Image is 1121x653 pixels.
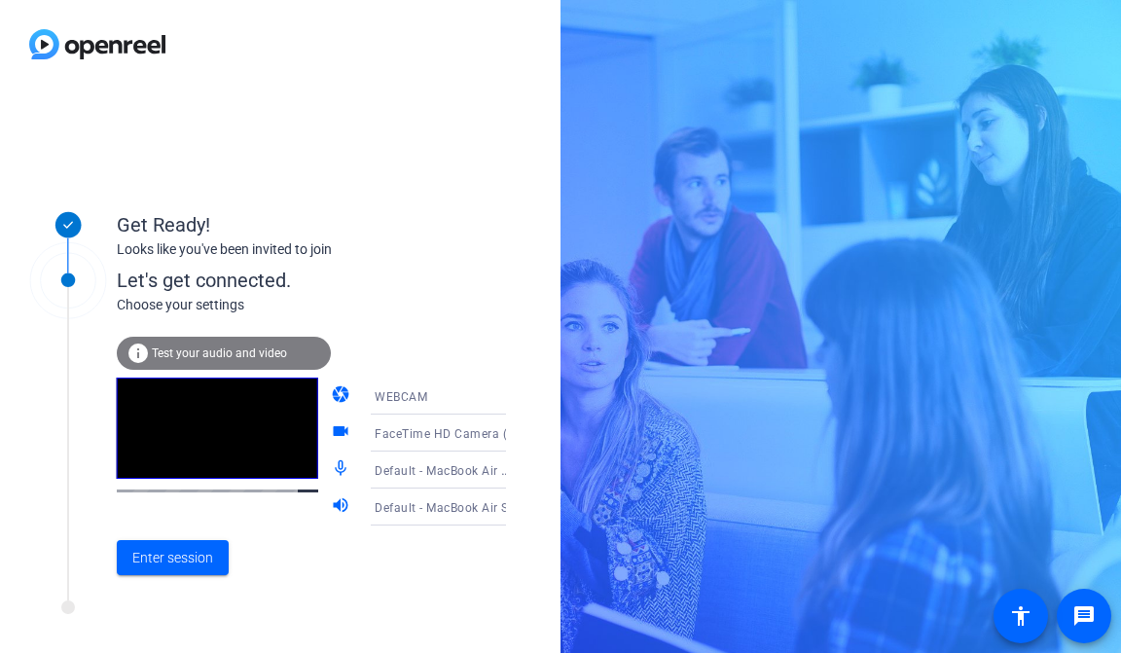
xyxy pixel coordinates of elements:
[331,421,354,445] mat-icon: videocam
[1072,604,1096,628] mat-icon: message
[375,390,427,404] span: WEBCAM
[152,346,287,360] span: Test your audio and video
[375,425,575,441] span: FaceTime HD Camera (5B00:3AA6)
[117,210,506,239] div: Get Ready!
[117,295,546,315] div: Choose your settings
[117,540,229,575] button: Enter session
[331,458,354,482] mat-icon: mic_none
[331,384,354,408] mat-icon: camera
[331,495,354,519] mat-icon: volume_up
[132,548,213,568] span: Enter session
[375,462,621,478] span: Default - MacBook Air Microphone (Built-in)
[117,239,506,260] div: Looks like you've been invited to join
[375,499,605,515] span: Default - MacBook Air Speakers (Built-in)
[117,266,546,295] div: Let's get connected.
[1009,604,1032,628] mat-icon: accessibility
[127,342,150,365] mat-icon: info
